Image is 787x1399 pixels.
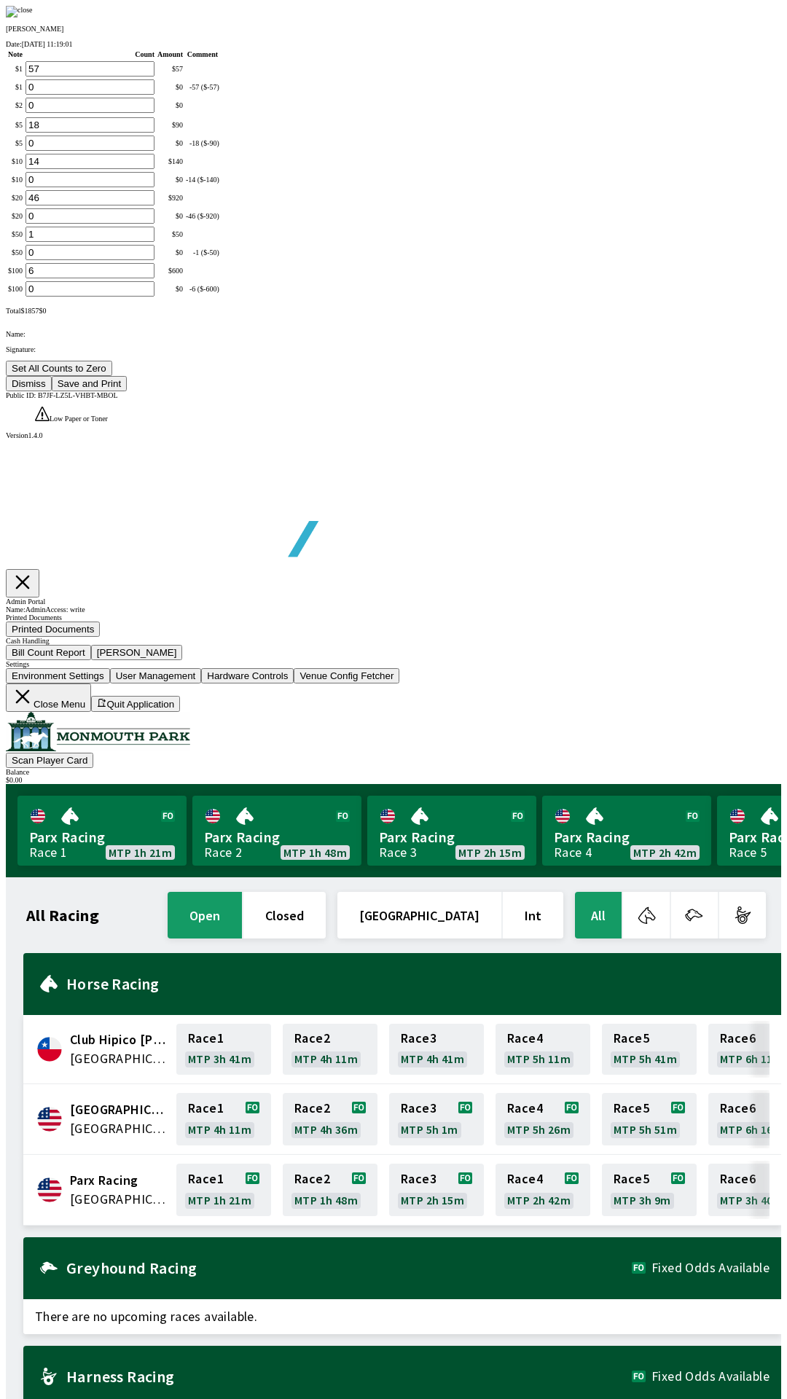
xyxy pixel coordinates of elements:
[188,1173,224,1185] span: Race 1
[614,1102,649,1114] span: Race 5
[7,244,23,261] td: $ 50
[7,226,23,243] td: $ 50
[70,1100,168,1119] span: Fairmount Park
[6,668,110,683] button: Environment Settings
[6,776,781,784] div: $ 0.00
[7,153,23,170] td: $ 10
[157,267,183,275] div: $ 600
[729,847,767,858] div: Race 5
[379,847,417,858] div: Race 3
[283,1093,377,1145] a: Race2MTP 4h 36m
[6,25,781,33] p: [PERSON_NAME]
[192,796,361,866] a: Parx RacingRace 2MTP 1h 48m
[70,1190,168,1209] span: United States
[201,668,294,683] button: Hardware Controls
[70,1171,168,1190] span: Parx Racing
[157,101,183,109] div: $ 0
[91,645,183,660] button: [PERSON_NAME]
[70,1030,168,1049] span: Club Hipico Concepcion
[157,248,183,256] div: $ 0
[294,1194,358,1206] span: MTP 1h 48m
[283,1024,377,1075] a: Race2MTP 4h 11m
[7,281,23,297] td: $ 100
[186,83,219,91] div: -57 ($-57)
[507,1102,543,1114] span: Race 4
[39,439,458,593] img: global tote logo
[20,307,39,315] span: $ 1857
[496,1164,590,1216] a: Race4MTP 2h 42m
[185,50,220,59] th: Comment
[720,1102,756,1114] span: Race 6
[157,157,183,165] div: $ 140
[651,1371,770,1382] span: Fixed Odds Available
[176,1024,271,1075] a: Race1MTP 3h 41m
[188,1032,224,1044] span: Race 1
[7,50,23,59] th: Note
[7,97,23,114] td: $ 2
[401,1102,436,1114] span: Race 3
[6,307,781,315] div: Total
[168,892,242,938] button: open
[26,909,99,921] h1: All Racing
[401,1053,464,1065] span: MTP 4h 41m
[389,1024,484,1075] a: Race3MTP 4h 41m
[188,1102,224,1114] span: Race 1
[6,637,781,645] div: Cash Handling
[157,65,183,73] div: $ 57
[554,828,700,847] span: Parx Racing
[401,1194,464,1206] span: MTP 2h 15m
[7,117,23,133] td: $ 5
[367,796,536,866] a: Parx RacingRace 3MTP 2h 15m
[157,139,183,147] div: $ 0
[22,40,73,48] span: [DATE] 11:19:01
[6,330,781,338] p: Name:
[554,847,592,858] div: Race 4
[157,121,183,129] div: $ 90
[6,391,781,399] div: Public ID:
[6,6,33,17] img: close
[507,1173,543,1185] span: Race 4
[17,796,187,866] a: Parx RacingRace 1MTP 1h 21m
[720,1053,783,1065] span: MTP 6h 11m
[157,230,183,238] div: $ 50
[186,212,219,220] div: -46 ($-920)
[6,345,781,353] p: Signature:
[188,1194,251,1206] span: MTP 1h 21m
[651,1262,770,1274] span: Fixed Odds Available
[542,796,711,866] a: Parx RacingRace 4MTP 2h 42m
[7,208,23,224] td: $ 20
[6,376,52,391] button: Dismiss
[7,189,23,206] td: $ 20
[188,1053,251,1065] span: MTP 3h 41m
[614,1173,649,1185] span: Race 5
[283,847,347,858] span: MTP 1h 48m
[401,1032,436,1044] span: Race 3
[66,1262,632,1274] h2: Greyhound Racing
[70,1049,168,1068] span: Chile
[38,391,118,399] span: B7JF-LZ5L-VHBT-MBOL
[389,1164,484,1216] a: Race3MTP 2h 15m
[29,847,67,858] div: Race 1
[6,431,781,439] div: Version 1.4.0
[401,1124,458,1135] span: MTP 5h 1m
[29,828,175,847] span: Parx Racing
[458,847,522,858] span: MTP 2h 15m
[176,1093,271,1145] a: Race1MTP 4h 11m
[283,1164,377,1216] a: Race2MTP 1h 48m
[401,1173,436,1185] span: Race 3
[602,1024,697,1075] a: Race5MTP 5h 41m
[66,1371,632,1382] h2: Harness Racing
[6,683,91,712] button: Close Menu
[110,668,202,683] button: User Management
[7,171,23,188] td: $ 10
[157,212,183,220] div: $ 0
[614,1053,677,1065] span: MTP 5h 41m
[496,1024,590,1075] a: Race4MTP 5h 11m
[109,847,172,858] span: MTP 1h 21m
[243,892,326,938] button: closed
[294,1053,358,1065] span: MTP 4h 11m
[6,753,93,768] button: Scan Player Card
[176,1164,271,1216] a: Race1MTP 1h 21m
[389,1093,484,1145] a: Race3MTP 5h 1m
[7,135,23,152] td: $ 5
